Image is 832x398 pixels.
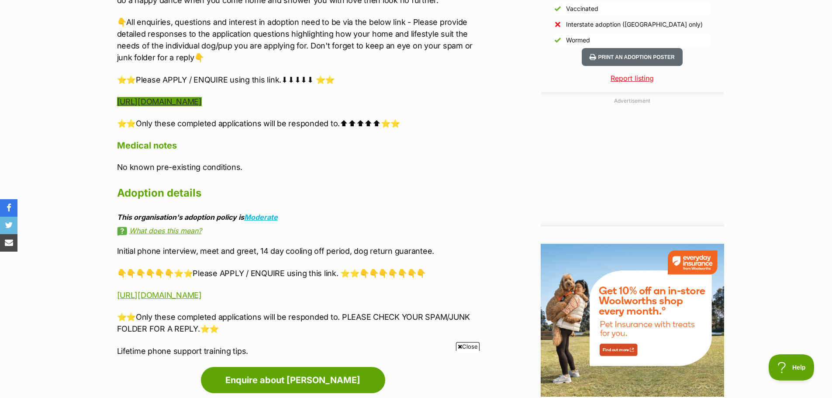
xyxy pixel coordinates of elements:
[566,4,598,13] div: Vaccinated
[541,92,724,226] div: Advertisement
[555,21,561,28] img: No
[117,245,478,257] p: Initial phone interview, meet and greet, 14 day cooling off period, dog return guarantee.
[117,267,478,279] p: 👇👇👇👇👇👇⭐⭐Please APPLY / ENQUIRE using this link. ⭐⭐👇👇👇👇👇👇👇
[555,37,561,43] img: Yes
[456,342,480,351] span: Close
[117,140,478,151] h4: Medical notes
[582,48,682,66] button: Print an adoption poster
[257,354,575,394] iframe: Advertisement
[541,244,724,397] img: Everyday Insurance by Woolworths promotional banner
[541,73,724,83] a: Report listing
[567,108,698,218] iframe: Advertisement
[769,354,815,381] iframe: Help Scout Beacon - Open
[117,97,202,106] a: [URL][DOMAIN_NAME]
[244,213,278,221] a: Moderate
[555,6,561,12] img: Yes
[566,36,590,45] div: Wormed
[117,118,478,129] p: ⭐⭐Only these completed applications will be responded to.⬆⬆⬆⬆⬆⭐⭐
[566,20,703,29] div: Interstate adoption ([GEOGRAPHIC_DATA] only)
[117,183,478,203] h2: Adoption details
[117,311,478,335] p: ⭐⭐Only these completed applications will be responded to. PLEASE CHECK YOUR SPAM/JUNK FOLDER FOR ...
[117,213,478,221] div: This organisation's adoption policy is
[117,74,478,86] p: ⭐⭐Please APPLY / ENQUIRE using this link.⬇⬇⬇⬇⬇ ⭐⭐
[117,16,478,63] p: 👇All enquiries, questions and interest in adoption need to be via the below link - Please provide...
[117,161,478,173] p: No known pre-existing conditions.
[117,345,478,357] p: Lifetime phone support training tips.
[201,367,385,393] a: Enquire about [PERSON_NAME]
[117,291,202,300] a: [URL][DOMAIN_NAME]
[117,227,478,235] a: What does this mean?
